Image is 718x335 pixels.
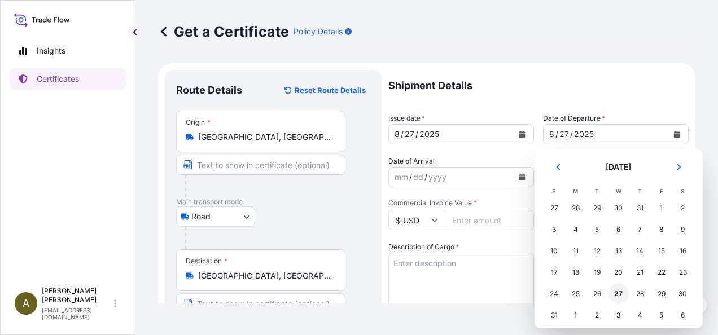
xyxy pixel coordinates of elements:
[558,127,570,141] div: day,
[608,241,629,261] div: Wednesday, August 13, 2025
[651,185,672,197] th: F
[673,284,693,304] div: Saturday, August 30, 2025
[42,286,112,305] p: [PERSON_NAME] [PERSON_NAME]
[23,298,29,309] span: A
[10,39,126,62] a: Insights
[629,185,651,197] th: T
[544,158,694,326] div: August 2025
[37,73,79,85] p: Certificates
[651,262,672,283] div: Friday, August 22, 2025
[388,70,689,102] p: Shipment Details
[388,113,425,124] span: Issue date
[409,170,412,184] div: /
[608,185,629,197] th: W
[176,206,255,227] button: Select transport
[198,131,331,143] input: Origin
[651,241,672,261] div: Friday, August 15, 2025
[566,262,586,283] div: Monday, August 18, 2025
[673,262,693,283] div: Saturday, August 23, 2025
[587,241,607,261] div: Tuesday, August 12, 2025
[546,158,571,176] button: Previous
[651,284,672,304] div: Friday, August 29, 2025
[630,241,650,261] div: Thursday, August 14, 2025
[186,257,227,266] div: Destination
[544,241,564,261] div: Sunday, August 10, 2025
[535,149,703,328] section: Calendar
[424,170,427,184] div: /
[577,161,660,173] h2: [DATE]
[566,241,586,261] div: Monday, August 11, 2025
[445,210,534,230] input: Enter amount
[630,198,650,218] div: Thursday, July 31, 2025
[393,127,401,141] div: month,
[544,185,565,197] th: S
[608,305,629,325] div: Wednesday, September 3, 2025
[630,305,650,325] div: Thursday, September 4, 2025
[10,68,126,90] a: Certificates
[672,185,694,197] th: S
[158,23,289,41] p: Get a Certificate
[555,127,558,141] div: /
[418,127,440,141] div: year,
[176,83,242,97] p: Route Details
[651,305,672,325] div: Friday, September 5, 2025
[608,219,629,240] div: Wednesday, August 6, 2025
[668,125,686,143] button: Calendar
[673,219,693,240] div: Saturday, August 9, 2025
[176,197,370,206] p: Main transport mode
[586,185,608,197] th: T
[673,198,693,218] div: Saturday, August 2, 2025
[294,26,343,37] p: Policy Details
[544,305,564,325] div: Sunday, August 31, 2025
[565,185,586,197] th: M
[176,155,345,175] input: Text to appear on certificate
[566,284,586,304] div: Monday, August 25, 2025
[667,158,691,176] button: Next
[566,198,586,218] div: Monday, July 28, 2025
[191,211,211,222] span: Road
[651,198,672,218] div: Friday, August 1, 2025
[673,241,693,261] div: Saturday, August 16, 2025
[388,199,534,208] span: Commercial Invoice Value
[608,198,629,218] div: Wednesday, July 30, 2025
[388,241,459,253] label: Description of Cargo
[587,219,607,240] div: Tuesday, August 5, 2025
[393,170,409,184] div: month,
[544,219,564,240] div: Sunday, August 3, 2025
[427,170,448,184] div: year,
[630,284,650,304] div: Thursday, August 28, 2025
[412,170,424,184] div: day,
[176,293,345,314] input: Text to appear on certificate
[415,127,418,141] div: /
[544,284,564,304] div: Sunday, August 24, 2025
[630,262,650,283] div: Thursday, August 21, 2025
[673,305,693,325] div: Saturday, September 6, 2025
[513,125,531,143] button: Calendar
[544,262,564,283] div: Sunday, August 17, 2025
[570,127,573,141] div: /
[544,198,564,218] div: Sunday, July 27, 2025
[587,305,607,325] div: Tuesday, September 2, 2025
[566,305,586,325] div: Monday, September 1, 2025
[566,219,586,240] div: Monday, August 4, 2025
[573,127,595,141] div: year,
[279,81,370,99] button: Reset Route Details
[198,270,331,281] input: Destination
[548,127,555,141] div: month,
[37,45,65,56] p: Insights
[543,113,605,124] span: Date of Departure
[608,284,629,304] div: Today, Wednesday, August 27, 2025 selected
[388,156,435,167] span: Date of Arrival
[42,307,112,320] p: [EMAIL_ADDRESS][DOMAIN_NAME]
[587,198,607,218] div: Tuesday, July 29, 2025
[513,168,531,186] button: Calendar
[630,219,650,240] div: Thursday, August 7, 2025
[295,85,366,96] p: Reset Route Details
[544,185,694,326] table: August 2025
[587,262,607,283] div: Tuesday, August 19, 2025
[186,118,211,127] div: Origin
[587,284,607,304] div: Tuesday, August 26, 2025
[404,127,415,141] div: day,
[401,127,404,141] div: /
[651,219,672,240] div: Friday, August 8, 2025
